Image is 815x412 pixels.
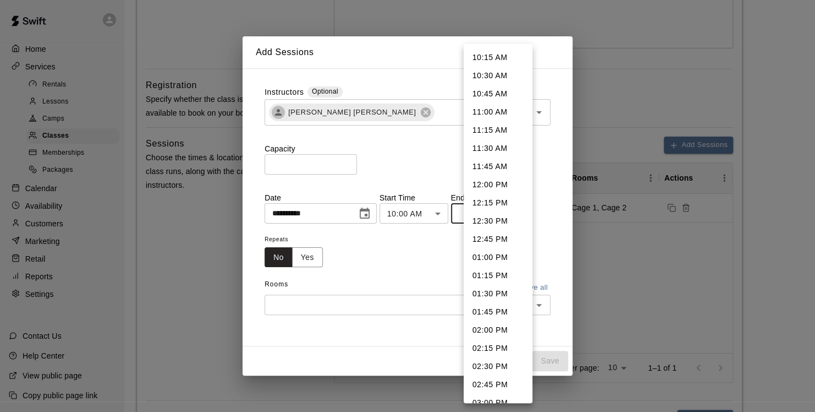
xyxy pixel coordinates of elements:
li: 02:15 PM [464,339,532,357]
li: 03:00 PM [464,394,532,412]
li: 01:00 PM [464,248,532,267]
li: 12:30 PM [464,212,532,230]
li: 01:30 PM [464,285,532,303]
li: 11:45 AM [464,158,532,176]
li: 02:45 PM [464,376,532,394]
li: 11:00 AM [464,103,532,121]
li: 12:45 PM [464,230,532,248]
li: 12:15 PM [464,194,532,212]
li: 02:00 PM [464,321,532,339]
li: 10:45 AM [464,85,532,103]
li: 12:00 PM [464,176,532,194]
li: 01:15 PM [464,267,532,285]
li: 10:30 AM [464,67,532,85]
li: 11:30 AM [464,139,532,158]
li: 11:15 AM [464,121,532,139]
li: 01:45 PM [464,303,532,321]
li: 10:15 AM [464,48,532,67]
li: 02:30 PM [464,357,532,376]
